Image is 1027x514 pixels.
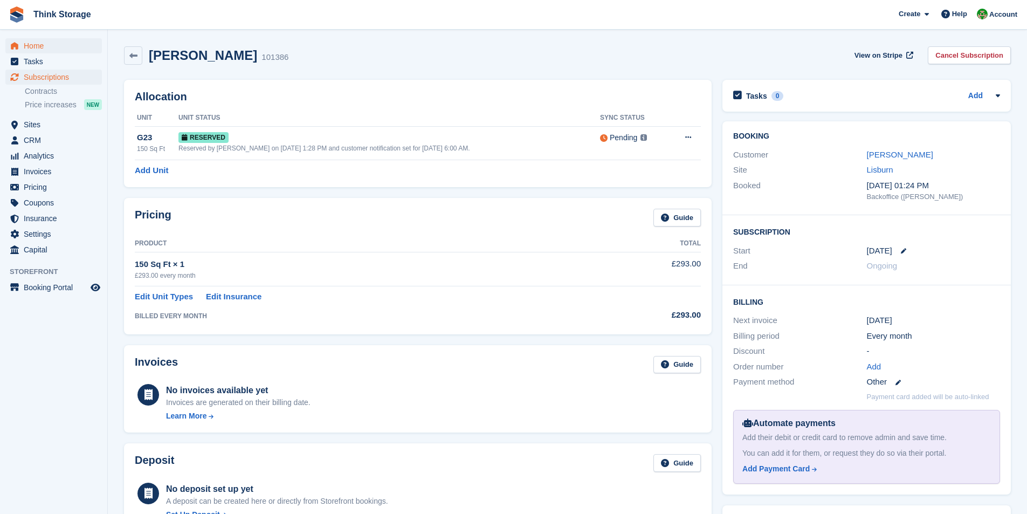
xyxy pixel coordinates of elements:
span: Create [899,9,920,19]
a: menu [5,195,102,210]
a: menu [5,54,102,69]
a: Learn More [166,410,311,422]
div: Next invoice [733,314,866,327]
a: menu [5,133,102,148]
div: 0 [771,91,784,101]
a: Guide [653,209,701,227]
a: Guide [653,454,701,472]
div: 150 Sq Ft × 1 [135,258,595,271]
div: Booked [733,180,866,202]
div: Site [733,164,866,176]
span: Insurance [24,211,88,226]
div: 101386 [261,51,288,64]
h2: Booking [733,132,1000,141]
div: [DATE] [867,314,1000,327]
div: Every month [867,330,1000,342]
div: End [733,260,866,272]
div: Billing period [733,330,866,342]
h2: Pricing [135,209,171,227]
a: menu [5,180,102,195]
img: icon-info-grey-7440780725fd019a000dd9b08b2336e03edf1995a4989e88bcd33f0948082b44.svg [640,134,647,141]
div: 150 Sq Ft [137,144,178,154]
a: Contracts [25,86,102,97]
div: You can add it for them, or request they do so via their portal. [742,448,991,459]
div: Invoices are generated on their billing date. [166,397,311,408]
span: Home [24,38,88,53]
div: - [867,345,1000,358]
a: menu [5,227,102,242]
div: Customer [733,149,866,161]
h2: Billing [733,296,1000,307]
span: Storefront [10,266,107,277]
a: Lisburn [867,165,893,174]
h2: Deposit [135,454,174,472]
div: Add their debit or credit card to remove admin and save time. [742,432,991,443]
a: Think Storage [29,5,95,23]
div: Discount [733,345,866,358]
div: Backoffice ([PERSON_NAME]) [867,191,1000,202]
a: Guide [653,356,701,374]
h2: Tasks [746,91,767,101]
div: Learn More [166,410,206,422]
a: Edit Unit Types [135,291,193,303]
span: Invoices [24,164,88,179]
div: Start [733,245,866,257]
a: Preview store [89,281,102,294]
span: Ongoing [867,261,898,270]
a: menu [5,117,102,132]
div: Automate payments [742,417,991,430]
th: Product [135,235,595,252]
h2: Subscription [733,226,1000,237]
a: Price increases NEW [25,99,102,111]
img: stora-icon-8386f47178a22dfd0bd8f6a31ec36ba5ce8667c1dd55bd0f319d3a0aa187defe.svg [9,6,25,23]
a: Add Unit [135,165,168,177]
a: Cancel Subscription [928,46,1011,64]
span: Capital [24,242,88,257]
span: Analytics [24,148,88,163]
div: No deposit set up yet [166,483,388,496]
td: £293.00 [595,252,701,286]
th: Unit [135,109,178,127]
a: View on Stripe [850,46,915,64]
a: Add Payment Card [742,463,987,475]
span: CRM [24,133,88,148]
div: Other [867,376,1000,388]
div: Add Payment Card [742,463,810,475]
div: [DATE] 01:24 PM [867,180,1000,192]
span: Reserved [178,132,229,143]
span: View on Stripe [854,50,902,61]
a: menu [5,164,102,179]
time: 2025-08-29 00:00:00 UTC [867,245,892,257]
span: Pricing [24,180,88,195]
span: Subscriptions [24,70,88,85]
span: Coupons [24,195,88,210]
h2: Allocation [135,91,701,103]
a: Add [867,361,881,373]
a: menu [5,211,102,226]
a: Add [968,90,983,102]
div: Order number [733,361,866,373]
div: BILLED EVERY MONTH [135,311,595,321]
span: Account [989,9,1017,20]
div: £293.00 every month [135,271,595,280]
a: menu [5,242,102,257]
span: Price increases [25,100,77,110]
div: £293.00 [595,309,701,321]
div: Pending [610,132,637,143]
h2: [PERSON_NAME] [149,48,257,63]
a: Edit Insurance [206,291,261,303]
th: Unit Status [178,109,600,127]
a: menu [5,280,102,295]
span: Booking Portal [24,280,88,295]
span: Sites [24,117,88,132]
img: Sarah Mackie [977,9,988,19]
a: [PERSON_NAME] [867,150,933,159]
span: Help [952,9,967,19]
a: menu [5,70,102,85]
div: G23 [137,132,178,144]
span: Tasks [24,54,88,69]
th: Total [595,235,701,252]
p: Payment card added will be auto-linked [867,392,989,402]
div: Payment method [733,376,866,388]
div: NEW [84,99,102,110]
